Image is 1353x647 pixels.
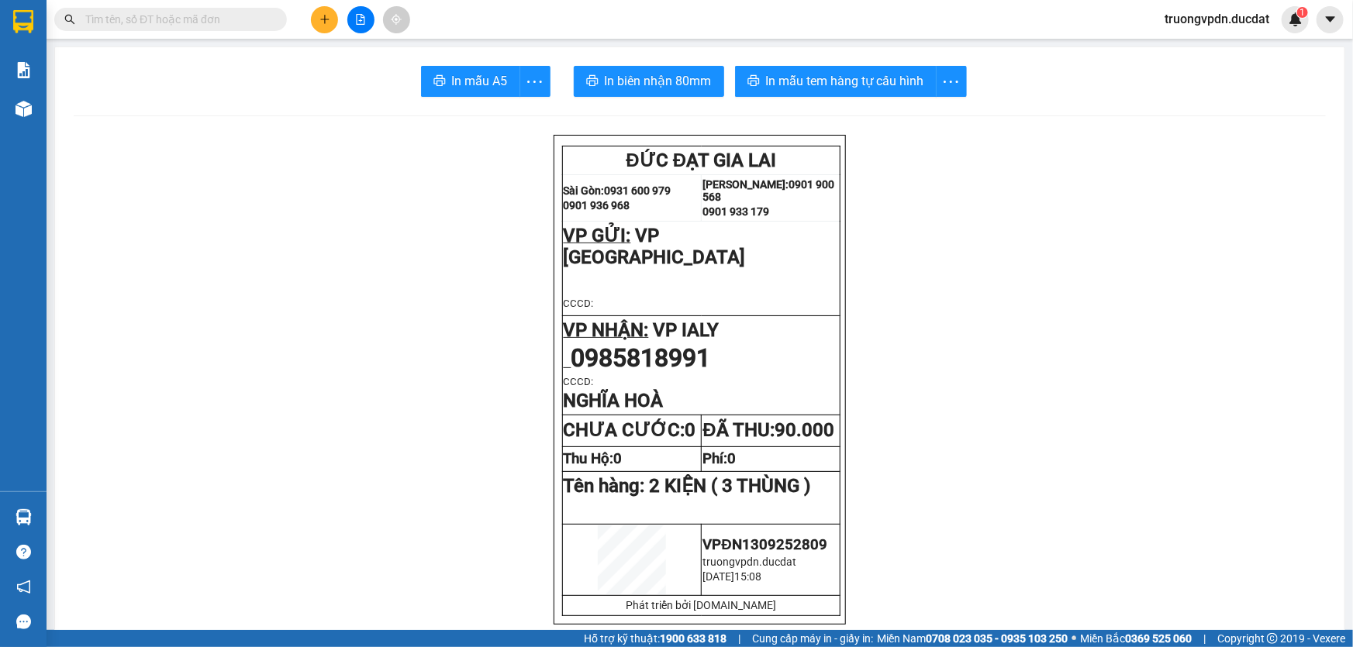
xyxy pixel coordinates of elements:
span: more [937,72,966,91]
strong: 1900 633 818 [660,632,727,645]
button: more [519,66,551,97]
button: printerIn biên nhận 80mm [574,66,724,97]
strong: 0901 900 568 [100,43,225,73]
span: aim [391,14,402,25]
span: 0 [727,450,736,467]
img: warehouse-icon [16,509,32,525]
span: ĐỨC ĐẠT GIA LAI [43,15,193,36]
strong: 0901 936 968 [10,75,86,90]
span: 0 [685,419,696,441]
strong: Thu Hộ: [564,450,623,467]
span: printer [586,74,599,89]
span: ⚪️ [1072,635,1076,642]
strong: 0901 933 179 [100,75,176,90]
td: Phát triển bởi [DOMAIN_NAME] [562,595,840,615]
strong: 0931 600 979 [605,184,671,197]
span: more [520,72,550,91]
span: [DATE] [702,570,734,583]
span: file-add [355,14,366,25]
span: truongvpdn.ducdat [702,556,796,568]
strong: 0931 600 979 [10,43,85,73]
span: 1 [1300,7,1305,18]
span: | [1203,630,1206,647]
span: In mẫu tem hàng tự cấu hình [766,71,924,91]
strong: 0901 900 568 [702,178,834,203]
span: printer [747,74,760,89]
span: 0 [614,450,623,467]
span: CCCD: [564,376,594,387]
span: In mẫu A5 [452,71,508,91]
span: | [738,630,740,647]
span: ĐỨC ĐẠT GIA LAI [626,150,777,171]
strong: 0708 023 035 - 0935 103 250 [926,632,1068,645]
span: VP [GEOGRAPHIC_DATA] [10,97,192,140]
span: Miền Nam [877,630,1068,647]
button: aim [383,6,410,33]
img: solution-icon [16,62,32,78]
input: Tìm tên, số ĐT hoặc mã đơn [85,11,268,28]
button: plus [311,6,338,33]
span: copyright [1267,633,1278,644]
button: printerIn mẫu A5 [421,66,520,97]
img: warehouse-icon [16,101,32,117]
strong: ĐÃ THU: [702,419,834,441]
span: notification [16,580,31,594]
strong: Sài Gòn: [10,43,57,58]
strong: Sài Gòn: [564,184,605,197]
span: Hỗ trợ kỹ thuật: [584,630,727,647]
strong: 0369 525 060 [1125,632,1192,645]
span: plus [319,14,330,25]
button: printerIn mẫu tem hàng tự cấu hình [735,66,937,97]
img: logo-vxr [13,10,33,33]
span: 15:08 [734,570,761,583]
button: file-add [347,6,374,33]
span: VP IALY [654,319,720,341]
span: Cung cấp máy in - giấy in: [752,630,873,647]
span: printer [433,74,446,89]
span: CCCD: [564,298,594,309]
strong: 0901 936 968 [564,199,630,212]
span: question-circle [16,545,31,559]
button: more [936,66,967,97]
span: search [64,14,75,25]
span: In biên nhận 80mm [605,71,712,91]
span: VP GỬI: [10,97,78,119]
strong: [PERSON_NAME]: [702,178,789,191]
sup: 1 [1297,7,1308,18]
span: 90.000 [775,419,834,441]
span: message [16,614,31,629]
span: NGHĨA HOÀ [564,390,664,411]
span: 0985818991 [571,343,711,373]
strong: Phí: [702,450,736,467]
strong: 0901 933 179 [702,205,769,218]
span: 2 KIỆN ( 3 THÙNG ) [650,475,811,497]
span: caret-down [1324,12,1337,26]
span: Tên hàng: [564,475,811,497]
span: VP GỬI: [564,225,631,246]
span: Miền Bắc [1080,630,1192,647]
button: caret-down [1317,6,1344,33]
span: VPĐN1309252809 [702,536,827,553]
span: VP [GEOGRAPHIC_DATA] [564,225,746,268]
img: icon-new-feature [1289,12,1303,26]
strong: [PERSON_NAME]: [100,43,197,58]
span: VP NHẬN: [564,319,649,341]
strong: CHƯA CƯỚC: [564,419,696,441]
span: truongvpdn.ducdat [1152,9,1282,29]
